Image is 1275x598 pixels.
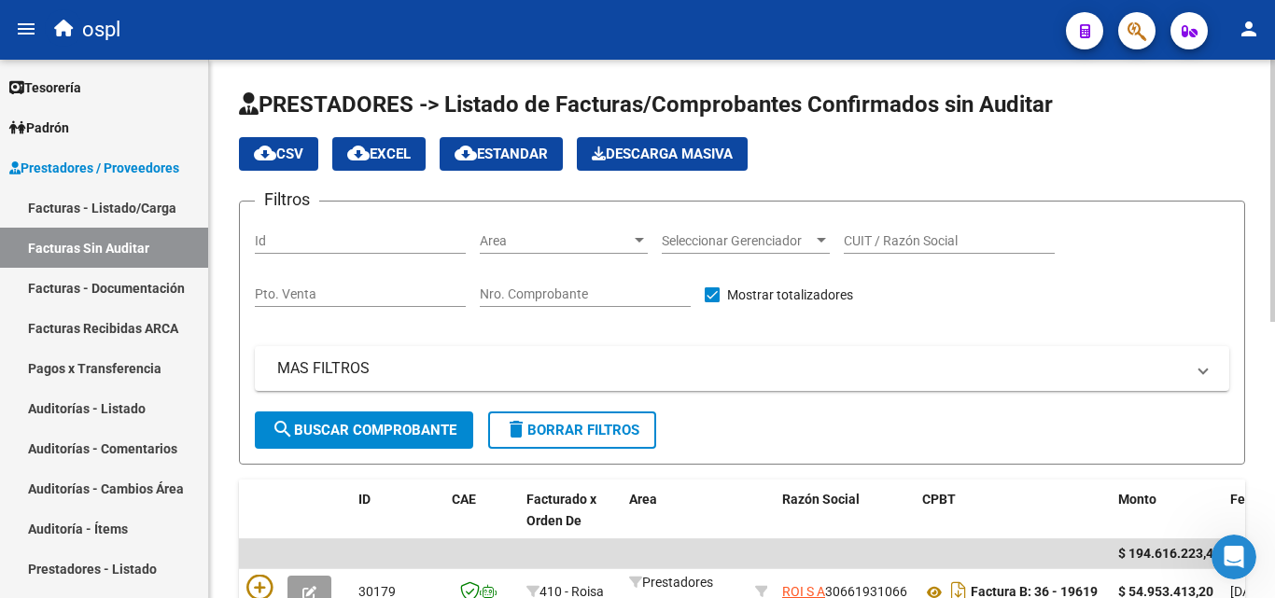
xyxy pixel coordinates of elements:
button: Buscar Comprobante [255,411,473,449]
h3: Filtros [255,187,319,213]
span: Mostrar totalizadores [727,284,853,306]
datatable-header-cell: Razón Social [775,480,915,562]
button: Estandar [440,137,563,171]
span: Facturado x Orden De [526,492,596,528]
button: Borrar Filtros [488,411,656,449]
span: ID [358,492,371,507]
datatable-header-cell: Facturado x Orden De [519,480,622,562]
datatable-header-cell: CAE [444,480,519,562]
app-download-masive: Descarga masiva de comprobantes (adjuntos) [577,137,748,171]
span: Seleccionar Gerenciador [662,233,813,249]
mat-panel-title: MAS FILTROS [277,358,1184,379]
span: Borrar Filtros [505,422,639,438]
mat-expansion-panel-header: MAS FILTROS [255,346,1229,391]
button: CSV [239,137,318,171]
span: Tesorería [9,77,81,98]
span: EXCEL [347,146,411,162]
span: PRESTADORES -> Listado de Facturas/Comprobantes Confirmados sin Auditar [239,91,1053,118]
mat-icon: delete [505,418,527,440]
datatable-header-cell: Monto [1111,480,1223,562]
span: CSV [254,146,303,162]
datatable-header-cell: CPBT [915,480,1111,562]
mat-icon: person [1238,18,1260,40]
span: Prestadores / Proveedores [9,158,179,178]
mat-icon: cloud_download [347,142,370,164]
span: $ 194.616.223,41 [1118,546,1221,561]
button: EXCEL [332,137,426,171]
span: Area [629,492,657,507]
button: Descarga Masiva [577,137,748,171]
iframe: Intercom live chat [1212,535,1256,579]
span: Estandar [455,146,548,162]
span: Razón Social [782,492,860,507]
mat-icon: cloud_download [254,142,276,164]
datatable-header-cell: Area [622,480,748,562]
span: Area [480,233,631,249]
span: Descarga Masiva [592,146,733,162]
datatable-header-cell: ID [351,480,444,562]
mat-icon: cloud_download [455,142,477,164]
span: CAE [452,492,476,507]
span: CPBT [922,492,956,507]
span: Buscar Comprobante [272,422,456,438]
mat-icon: menu [15,18,37,40]
span: Padrón [9,118,69,138]
span: ospl [82,9,120,50]
span: Monto [1118,492,1156,507]
mat-icon: search [272,418,294,440]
